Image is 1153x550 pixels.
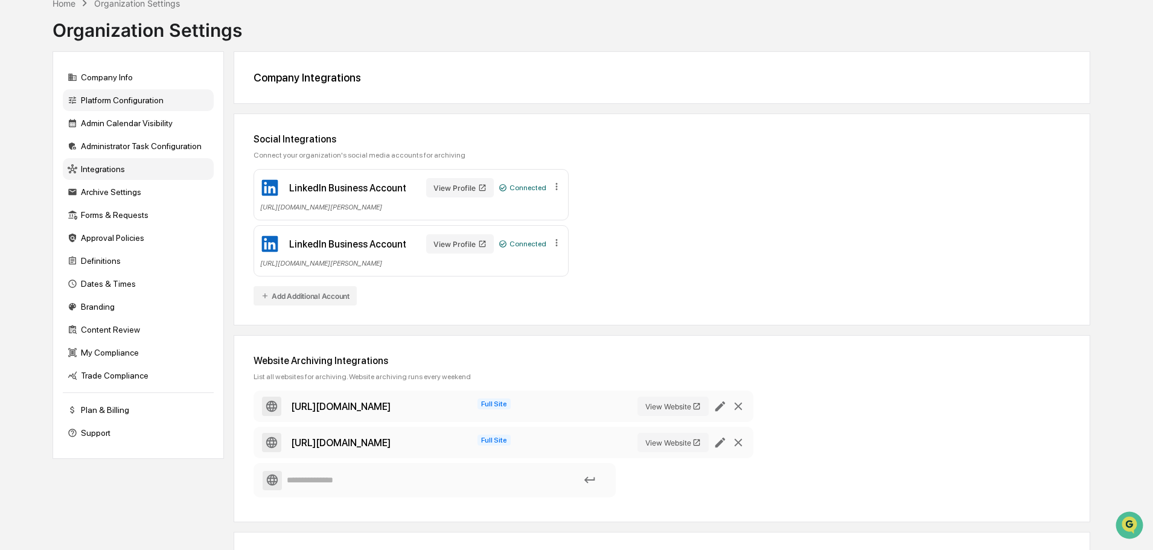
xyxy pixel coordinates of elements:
[254,71,1070,84] div: Company Integrations
[1114,510,1147,543] iframe: Open customer support
[254,151,1070,159] div: Connect your organization's social media accounts for archiving
[12,153,22,163] div: 🖐️
[12,92,34,114] img: 1746055101610-c473b297-6a78-478c-a979-82029cc54cd1
[637,397,709,416] button: View Website
[426,178,494,197] button: View Profile
[41,92,198,104] div: Start new chat
[24,175,76,187] span: Data Lookup
[254,133,1070,145] div: Social Integrations
[260,258,562,267] div: [URL][DOMAIN_NAME][PERSON_NAME]
[63,181,214,203] div: Archive Settings
[260,178,279,197] img: LinkedIn Business Account Icon
[260,202,562,211] div: [URL][DOMAIN_NAME][PERSON_NAME]
[85,204,146,214] a: Powered byPylon
[205,96,220,110] button: Start new chat
[120,205,146,214] span: Pylon
[63,250,214,272] div: Definitions
[254,286,357,305] button: Add Additional Account
[63,135,214,157] div: Administrator Task Configuration
[291,401,391,412] div: https://stewardadvisorsgroup.com/
[426,234,494,254] button: View Profile
[7,147,83,169] a: 🖐️Preclearance
[53,10,242,41] div: Organization Settings
[63,89,214,111] div: Platform Configuration
[254,373,1070,381] div: List all websites for archiving. Website archiving runs every weekend
[63,158,214,180] div: Integrations
[41,104,153,114] div: We're available if you need us!
[254,355,1070,366] div: Website Archiving Integrations
[499,184,546,192] div: Connected
[24,152,78,164] span: Preclearance
[63,273,214,295] div: Dates & Times
[63,399,214,421] div: Plan & Billing
[63,342,214,363] div: My Compliance
[63,204,214,226] div: Forms & Requests
[63,227,214,249] div: Approval Policies
[63,422,214,444] div: Support
[291,437,391,449] div: https://www.simmonscapitalgroup.com/
[12,25,220,45] p: How can we help?
[88,153,97,163] div: 🗄️
[477,398,511,409] span: Full Site
[477,435,511,446] span: Full Site
[83,147,155,169] a: 🗄️Attestations
[100,152,150,164] span: Attestations
[63,365,214,386] div: Trade Compliance
[63,319,214,341] div: Content Review
[63,296,214,318] div: Branding
[499,240,546,248] div: Connected
[289,182,406,194] div: LinkedIn Business Account
[637,433,709,452] button: View Website
[12,176,22,186] div: 🔎
[7,170,81,192] a: 🔎Data Lookup
[63,112,214,134] div: Admin Calendar Visibility
[63,66,214,88] div: Company Info
[289,238,406,250] div: LinkedIn Business Account
[260,234,279,254] img: LinkedIn Business Account Icon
